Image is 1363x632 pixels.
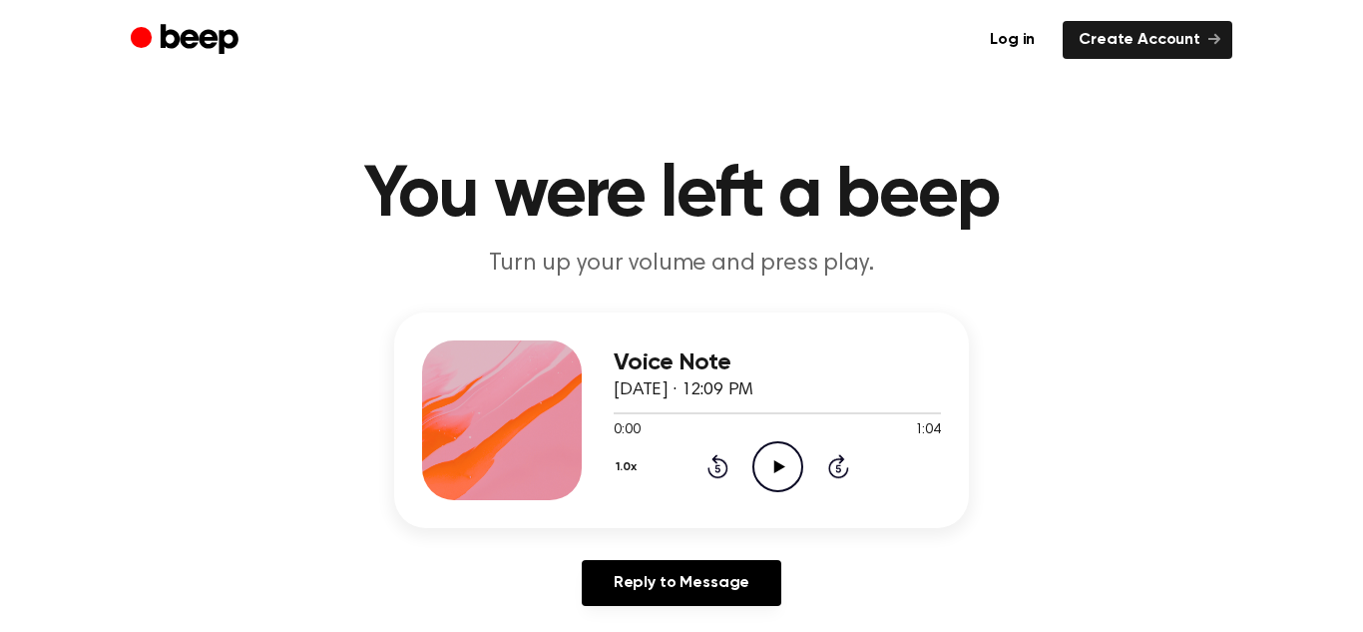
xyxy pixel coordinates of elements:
a: Create Account [1063,21,1232,59]
span: 1:04 [915,420,941,441]
a: Beep [131,21,243,60]
button: 1.0x [614,450,645,484]
h3: Voice Note [614,349,941,376]
a: Log in [974,21,1051,59]
h1: You were left a beep [171,160,1192,232]
span: [DATE] · 12:09 PM [614,381,753,399]
p: Turn up your volume and press play. [298,248,1065,281]
a: Reply to Message [582,560,781,606]
span: 0:00 [614,420,640,441]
